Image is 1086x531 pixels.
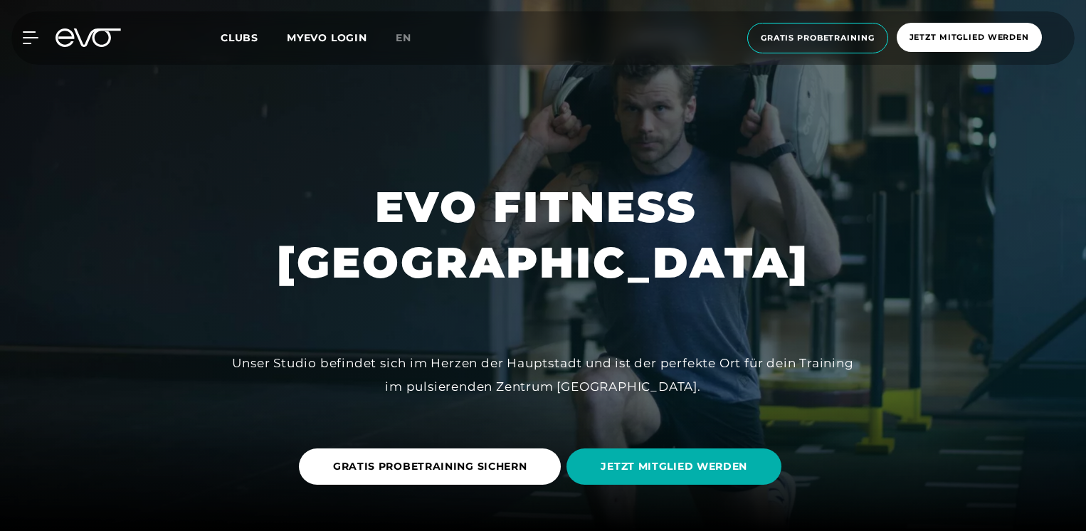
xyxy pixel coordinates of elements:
a: MYEVO LOGIN [287,31,367,44]
a: JETZT MITGLIED WERDEN [566,438,787,495]
h1: EVO FITNESS [GEOGRAPHIC_DATA] [277,179,809,290]
a: Clubs [221,31,287,44]
div: Unser Studio befindet sich im Herzen der Hauptstadt und ist der perfekte Ort für dein Training im... [223,352,863,398]
span: GRATIS PROBETRAINING SICHERN [333,459,527,474]
a: en [396,30,428,46]
a: Gratis Probetraining [743,23,892,53]
a: GRATIS PROBETRAINING SICHERN [299,438,567,495]
span: Jetzt Mitglied werden [910,31,1029,43]
span: en [396,31,411,44]
a: Jetzt Mitglied werden [892,23,1046,53]
span: JETZT MITGLIED WERDEN [601,459,747,474]
span: Clubs [221,31,258,44]
span: Gratis Probetraining [761,32,875,44]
